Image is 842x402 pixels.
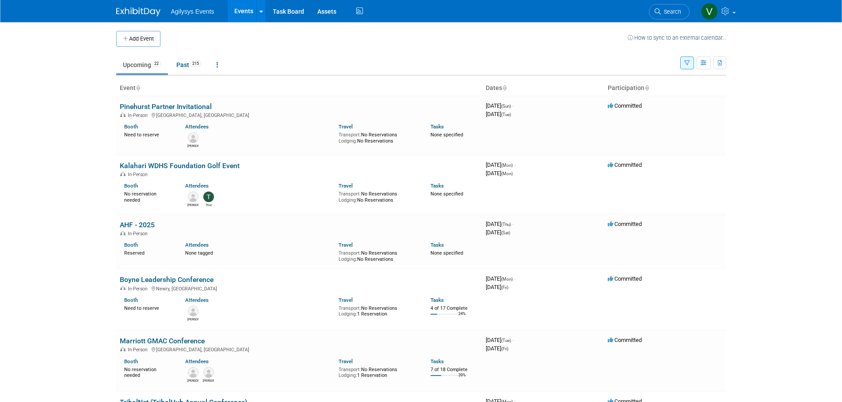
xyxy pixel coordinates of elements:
span: Transport: [339,305,361,311]
span: [DATE] [486,275,515,282]
a: Booth [124,297,138,303]
span: Committed [608,337,642,343]
span: (Mon) [501,277,513,282]
img: Tim Hansen [188,132,198,143]
span: Lodging: [339,372,357,378]
span: - [512,221,514,227]
a: Travel [339,124,353,130]
span: Committed [608,162,642,168]
a: Attendees [185,297,209,303]
img: In-Person Event [120,113,126,117]
img: Vaitiare Munoz [701,3,718,20]
a: AHF - 2025 [120,221,155,229]
span: (Mon) [501,163,513,168]
span: (Mon) [501,171,513,176]
img: In-Person Event [120,286,126,290]
span: [DATE] [486,162,515,168]
a: Search [649,4,690,19]
a: Tasks [431,124,444,130]
span: None specified [431,191,463,197]
td: 39% [458,373,466,385]
span: (Fri) [501,285,508,290]
a: Attendees [185,124,209,130]
a: Booth [124,242,138,248]
div: Newry, [GEOGRAPHIC_DATA] [120,285,479,292]
span: Agilysys Events [171,8,214,15]
img: Ryan Litsey [188,192,198,202]
div: 4 of 17 Complete [431,305,479,312]
div: [GEOGRAPHIC_DATA], [GEOGRAPHIC_DATA] [120,111,479,118]
a: Sort by Start Date [502,84,507,91]
span: Committed [608,221,642,227]
div: Russell Carlson [187,378,198,383]
span: (Tue) [501,338,511,343]
span: Committed [608,102,642,109]
span: Lodging: [339,138,357,144]
span: [DATE] [486,221,514,227]
div: Need to reserve [124,130,172,138]
span: Transport: [339,191,361,197]
span: (Tue) [501,112,511,117]
img: Pamela McConnell [188,306,198,316]
span: Search [661,8,681,15]
a: Kalahari WDHS Foundation Golf Event [120,162,240,170]
a: Attendees [185,358,209,364]
a: Attendees [185,242,209,248]
span: Transport: [339,250,361,256]
span: None specified [431,250,463,256]
div: No reservation needed [124,189,172,203]
span: (Sun) [501,104,511,109]
a: Tasks [431,358,444,364]
div: No Reservations No Reservations [339,248,417,262]
div: Dan Bell [203,378,214,383]
span: [DATE] [486,345,508,352]
div: Ryan Litsey [187,202,198,207]
span: Lodging: [339,311,357,317]
a: Pinehurst Partner Invitational [120,102,212,111]
a: Sort by Event Name [136,84,140,91]
span: - [512,102,514,109]
img: In-Person Event [120,172,126,176]
a: Booth [124,124,138,130]
span: Transport: [339,132,361,138]
span: (Thu) [501,222,511,227]
div: No Reservations No Reservations [339,189,417,203]
span: In-Person [128,231,150,237]
div: Need to reserve [124,304,172,312]
div: Thor Hansen [203,202,214,207]
span: Transport: [339,367,361,372]
span: Lodging: [339,256,357,262]
span: [DATE] [486,170,513,177]
a: Boyne Leadership Conference [120,275,213,284]
a: Tasks [431,242,444,248]
span: [DATE] [486,102,514,109]
a: Travel [339,242,353,248]
span: [DATE] [486,337,514,343]
span: In-Person [128,172,150,177]
a: Booth [124,358,138,364]
th: Event [116,81,482,96]
span: In-Person [128,286,150,292]
span: - [514,162,515,168]
a: Travel [339,358,353,364]
span: - [512,337,514,343]
div: No reservation needed [124,365,172,379]
span: (Sat) [501,230,510,235]
a: Tasks [431,183,444,189]
a: Sort by Participation Type [644,84,649,91]
span: 22 [152,60,161,67]
a: How to sync to an external calendar... [628,34,726,41]
span: [DATE] [486,229,510,236]
span: - [514,275,515,282]
span: [DATE] [486,284,508,290]
div: 7 of 18 Complete [431,367,479,373]
div: No Reservations No Reservations [339,130,417,144]
div: No Reservations 1 Reservation [339,304,417,317]
th: Participation [604,81,726,96]
img: ExhibitDay [116,8,160,16]
a: Past215 [170,56,208,73]
a: Booth [124,183,138,189]
div: [GEOGRAPHIC_DATA], [GEOGRAPHIC_DATA] [120,346,479,353]
img: Dan Bell [203,367,214,378]
div: Tim Hansen [187,143,198,148]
